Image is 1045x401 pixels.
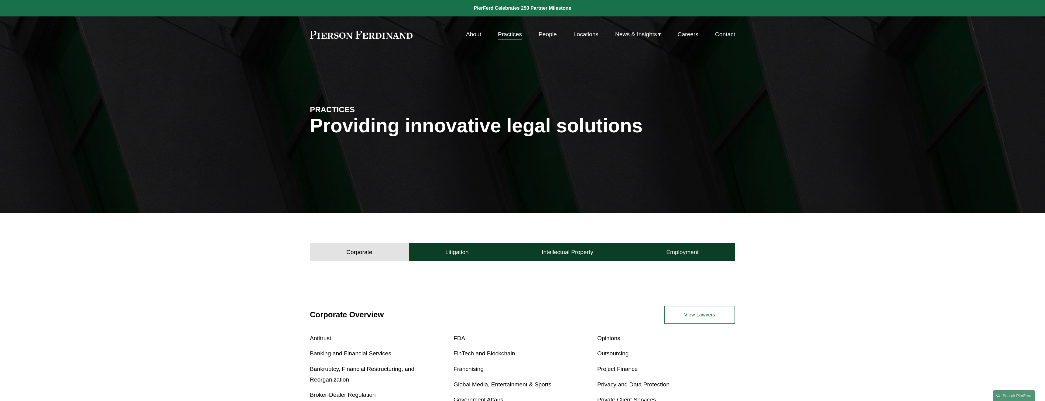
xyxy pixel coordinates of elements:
[310,366,414,383] a: Bankruptcy, Financial Restructuring, and Reorganization
[310,310,384,319] a: Corporate Overview
[574,29,598,40] a: Locations
[597,366,638,372] a: Project Finance
[310,350,391,357] a: Banking and Financial Services
[597,335,620,341] a: Opinions
[664,306,735,324] a: View Lawyers
[310,335,331,341] a: Antitrust
[666,249,699,256] h4: Employment
[597,381,670,388] a: Privacy and Data Protection
[678,29,698,40] a: Careers
[466,29,481,40] a: About
[445,249,469,256] h4: Litigation
[454,335,465,341] a: FDA
[310,392,376,398] a: Broker-Dealer Regulation
[454,350,515,357] a: FinTech and Blockchain
[715,29,735,40] a: Contact
[454,381,551,388] a: Global Media, Entertainment & Sports
[454,366,484,372] a: Franchising
[310,115,735,137] h1: Providing innovative legal solutions
[310,105,416,114] h4: PRACTICES
[539,29,557,40] a: People
[615,29,661,40] a: folder dropdown
[615,29,657,40] span: News & Insights
[542,249,593,256] h4: Intellectual Property
[346,249,372,256] h4: Corporate
[597,350,629,357] a: Outsourcing
[993,390,1035,401] a: Search this site
[498,29,522,40] a: Practices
